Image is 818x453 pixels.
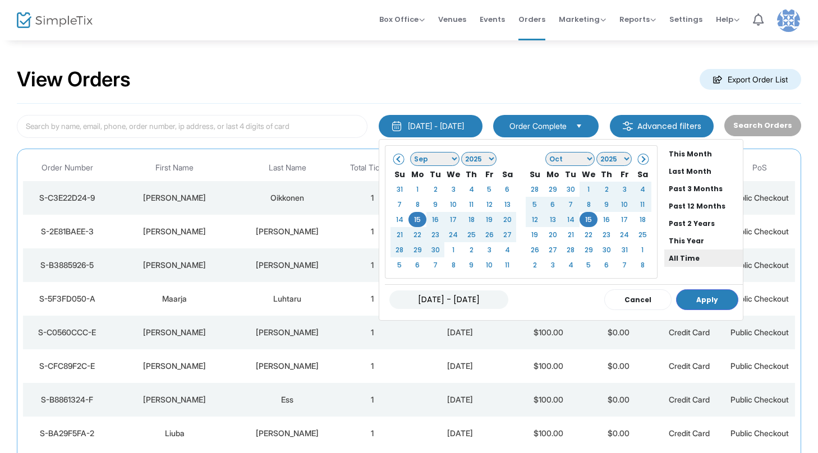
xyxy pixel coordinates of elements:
[480,167,498,182] th: Fr
[544,197,562,212] td: 6
[408,212,426,227] td: 15
[114,260,235,271] div: Sammie
[337,417,407,450] td: 1
[480,227,498,242] td: 26
[337,215,407,248] td: 1
[390,167,408,182] th: Su
[379,115,482,137] button: [DATE] - [DATE]
[26,327,108,338] div: S-C0560CCC-E
[444,242,462,257] td: 1
[26,226,108,237] div: S-2E81BAEE-3
[42,163,93,173] span: Order Number
[544,212,562,227] td: 13
[664,215,743,232] li: Past 2 Years
[664,197,743,215] li: Past 12 Months
[390,242,408,257] td: 28
[669,395,710,404] span: Credit Card
[462,242,480,257] td: 2
[23,155,795,450] div: Data table
[498,197,516,212] td: 13
[426,212,444,227] td: 16
[598,257,615,272] td: 6
[633,227,651,242] td: 25
[669,361,710,371] span: Credit Card
[337,316,407,349] td: 1
[730,361,789,371] span: Public Checkout
[583,417,654,450] td: $0.00
[26,360,108,372] div: S-CFC89F2C-E
[444,227,462,242] td: 24
[26,260,108,271] div: S-B3885926-5
[410,327,510,338] div: 10/12/2025
[730,327,789,337] span: Public Checkout
[544,257,562,272] td: 3
[518,5,545,34] span: Orders
[526,242,544,257] td: 26
[622,121,633,132] img: filter
[498,182,516,197] td: 6
[598,197,615,212] td: 9
[598,242,615,257] td: 30
[604,289,672,310] button: Cancel
[513,383,583,417] td: $100.00
[114,360,235,372] div: Rafael
[562,257,580,272] td: 4
[716,14,739,25] span: Help
[580,182,598,197] td: 1
[26,394,108,405] div: S-B8861324-F
[664,163,743,180] li: Last Month
[580,227,598,242] td: 22
[544,167,562,182] th: Mo
[444,167,462,182] th: We
[633,212,651,227] td: 18
[241,192,334,204] div: Oikkonen
[408,227,426,242] td: 22
[669,5,702,34] span: Settings
[379,14,425,25] span: Box Office
[730,193,789,202] span: Public Checkout
[114,394,235,405] div: Shana
[513,349,583,383] td: $100.00
[615,227,633,242] td: 24
[664,145,743,163] li: This Month
[562,227,580,242] td: 21
[730,395,789,404] span: Public Checkout
[498,167,516,182] th: Sa
[390,182,408,197] td: 31
[426,182,444,197] td: 2
[513,417,583,450] td: $100.00
[562,212,580,227] td: 14
[610,115,714,137] m-button: Advanced filters
[664,232,743,249] li: This Year
[17,115,367,138] input: Search by name, email, phone, order number, ip address, or last 4 digits of card
[598,182,615,197] td: 2
[669,327,710,337] span: Credit Card
[410,394,510,405] div: 10/11/2025
[571,120,587,132] button: Select
[26,293,108,304] div: S-5F3FD050-A
[480,5,505,34] span: Events
[17,67,131,92] h2: View Orders
[155,163,194,173] span: First Name
[241,394,334,405] div: Ess
[619,14,656,25] span: Reports
[337,383,407,417] td: 1
[426,167,444,182] th: Tu
[526,167,544,182] th: Su
[664,180,743,197] li: Past 3 Months
[408,257,426,272] td: 6
[615,257,633,272] td: 7
[730,260,789,270] span: Public Checkout
[700,69,801,90] m-button: Export Order List
[389,290,508,309] input: MM/DD/YYYY - MM/DD/YYYY
[498,212,516,227] td: 20
[669,428,710,438] span: Credit Card
[438,5,466,34] span: Venues
[241,428,334,439] div: Petkova
[676,289,738,310] button: Apply
[462,197,480,212] td: 11
[444,182,462,197] td: 3
[390,227,408,242] td: 21
[526,212,544,227] td: 12
[26,428,108,439] div: S-BA29F5FA-2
